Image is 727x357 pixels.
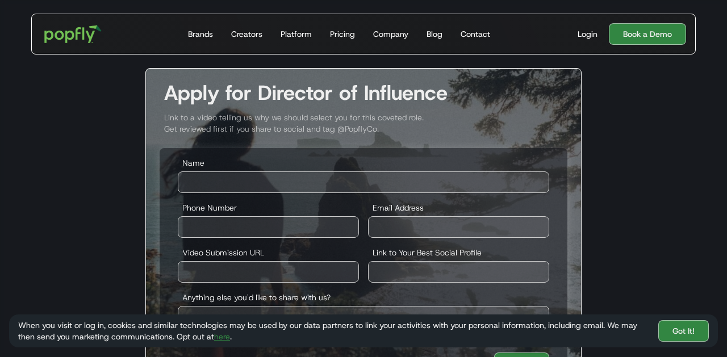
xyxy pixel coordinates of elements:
div: Brands [188,28,213,40]
div: Creators [231,28,262,40]
div: When you visit or log in, cookies and similar technologies may be used by our data partners to li... [18,320,649,342]
a: Brands [183,14,218,54]
div: Company [373,28,408,40]
a: Pricing [325,14,360,54]
div: Login [578,28,598,40]
a: here [214,331,230,342]
label: Link to Your Best Social Profile [368,247,549,258]
label: Anything else you'd like to share with us? [178,292,549,303]
label: Name [178,157,549,169]
label: Phone Number [178,202,359,213]
a: Platform [276,14,316,54]
div: Platform [281,28,312,40]
a: home [36,17,110,51]
strong: Apply for Director of Influence [164,79,448,106]
a: Creators [227,14,267,54]
label: Video Submission URL [178,247,359,258]
div: Link to a video telling us why we should select you for this coveted role. Get reviewed first if ... [146,112,581,135]
a: Blog [422,14,447,54]
div: Blog [427,28,442,40]
a: Company [369,14,413,54]
div: Contact [461,28,490,40]
a: Login [573,28,602,40]
label: Email Address [368,202,549,213]
a: Book a Demo [609,23,686,45]
a: Contact [456,14,495,54]
a: Got It! [658,320,709,342]
div: Pricing [330,28,355,40]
